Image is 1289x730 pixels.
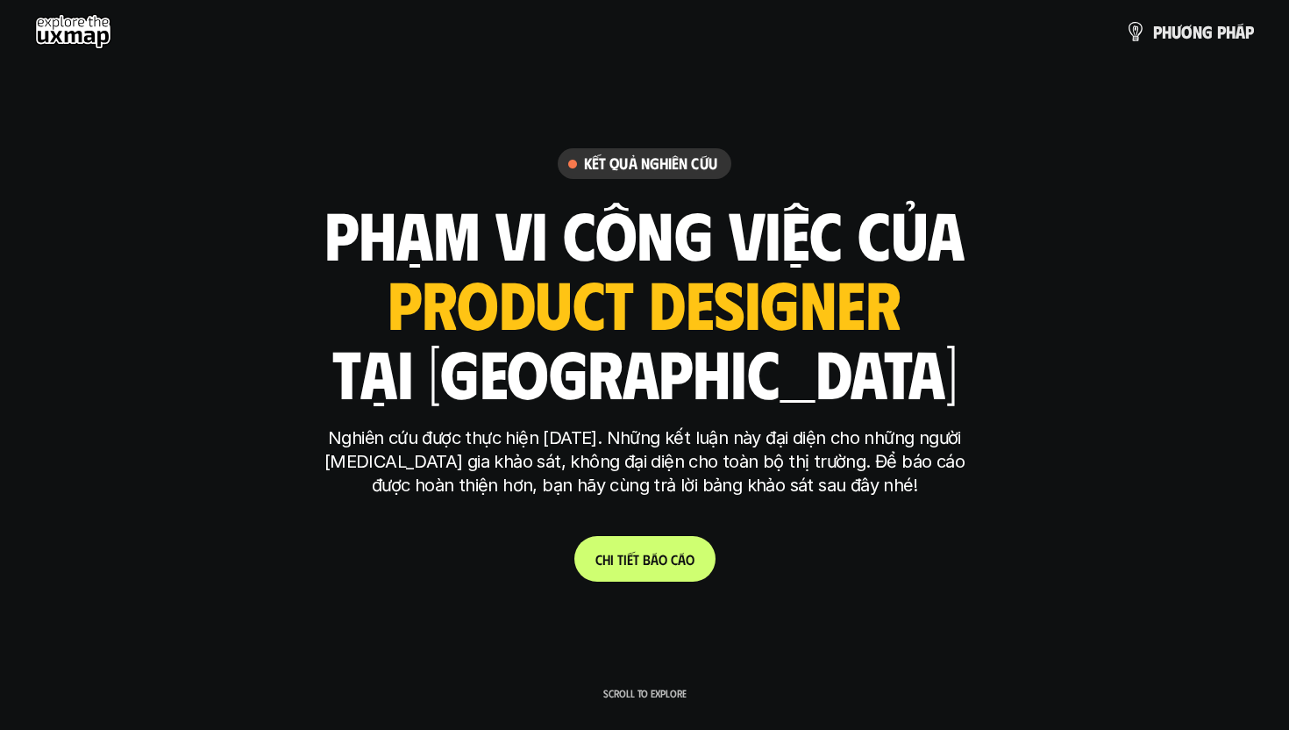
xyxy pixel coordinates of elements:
[584,154,717,174] h6: Kết quả nghiên cứu
[324,197,965,270] h1: phạm vi công việc của
[1125,14,1254,49] a: phươngpháp
[659,551,667,568] span: o
[574,536,716,582] a: Chitiếtbáocáo
[651,551,659,568] span: á
[1181,22,1193,41] span: ơ
[602,551,610,568] span: h
[610,551,614,568] span: i
[1162,22,1171,41] span: h
[1153,22,1162,41] span: p
[1226,22,1236,41] span: h
[623,551,627,568] span: i
[316,426,973,497] p: Nghiên cứu được thực hiện [DATE]. Những kết luận này đại diện cho những người [MEDICAL_DATA] gia ...
[678,551,686,568] span: á
[686,551,694,568] span: o
[1193,22,1202,41] span: n
[627,551,633,568] span: ế
[633,551,639,568] span: t
[603,687,687,699] p: Scroll to explore
[1217,22,1226,41] span: p
[332,335,958,409] h1: tại [GEOGRAPHIC_DATA]
[671,551,678,568] span: c
[1236,22,1245,41] span: á
[1245,22,1254,41] span: p
[1202,22,1213,41] span: g
[595,551,602,568] span: C
[1171,22,1181,41] span: ư
[617,551,623,568] span: t
[643,551,651,568] span: b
